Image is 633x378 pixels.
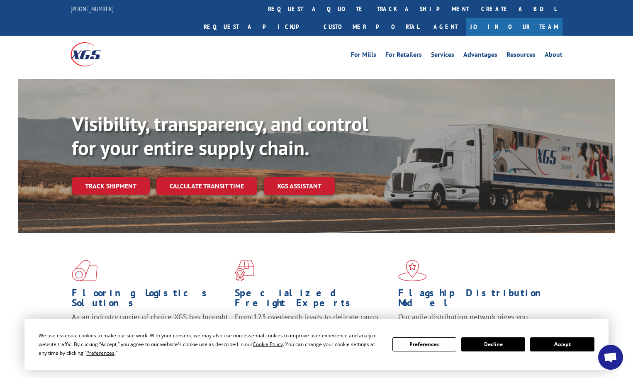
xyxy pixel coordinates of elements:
a: Customer Portal [317,18,425,36]
div: Cookie Consent Prompt [24,319,609,370]
a: About [545,51,562,61]
a: Calculate transit time [156,177,257,195]
span: Our agile distribution network gives you nationwide inventory management on demand. [398,312,551,332]
a: Advantages [463,51,497,61]
span: Cookie Policy [253,341,283,348]
a: Open chat [598,345,623,370]
img: xgs-icon-flagship-distribution-model-red [398,260,427,281]
button: Accept [530,337,594,351]
button: Decline [461,337,525,351]
div: We use essential cookies to make our site work. With your consent, we may also use non-essential ... [39,331,382,357]
a: For Mills [351,51,376,61]
a: Services [431,51,454,61]
h1: Specialized Freight Experts [235,288,392,312]
a: Request a pickup [197,18,317,36]
img: xgs-icon-total-supply-chain-intelligence-red [72,260,97,281]
a: For Retailers [385,51,422,61]
button: Preferences [392,337,456,351]
h1: Flooring Logistics Solutions [72,288,229,312]
a: Agent [425,18,466,36]
h1: Flagship Distribution Model [398,288,555,312]
span: Preferences [86,349,114,356]
a: Resources [506,51,536,61]
a: [PHONE_NUMBER] [71,5,114,13]
img: xgs-icon-focused-on-flooring-red [235,260,254,281]
b: Visibility, transparency, and control for your entire supply chain. [72,111,368,161]
a: XGS ASSISTANT [264,177,335,195]
a: Join Our Team [466,18,562,36]
a: Track shipment [72,177,150,195]
p: From 123 overlength loads to delicate cargo, our experienced staff knows the best way to move you... [235,312,392,349]
span: As an industry carrier of choice, XGS has brought innovation and dedication to flooring logistics... [72,312,228,341]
